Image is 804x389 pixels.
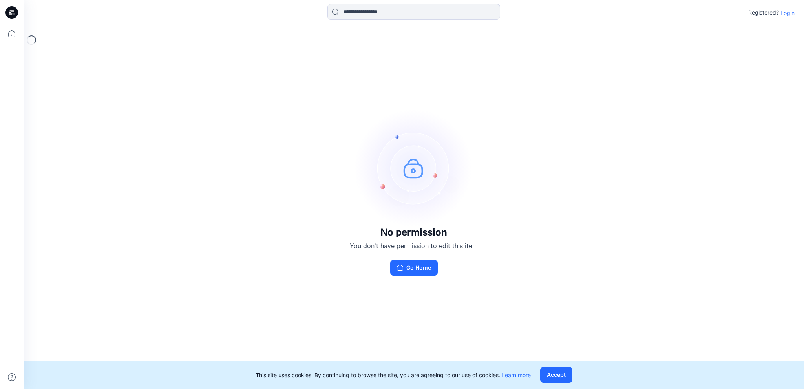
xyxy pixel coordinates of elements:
h3: No permission [350,227,478,238]
p: This site uses cookies. By continuing to browse the site, you are agreeing to our use of cookies. [256,371,531,379]
button: Go Home [390,260,438,276]
p: You don't have permission to edit this item [350,241,478,250]
p: Login [780,9,795,17]
a: Learn more [502,372,531,378]
p: Registered? [748,8,779,17]
button: Accept [540,367,572,383]
img: no-perm.svg [355,109,473,227]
